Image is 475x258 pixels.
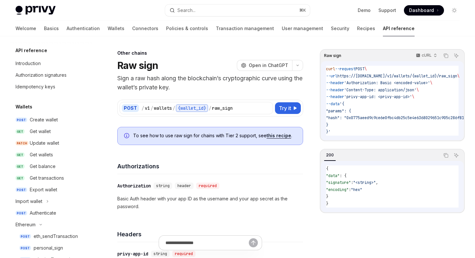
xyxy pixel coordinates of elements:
[409,7,434,14] span: Dashboard
[299,8,306,13] span: ⌘ K
[337,73,457,79] span: https://[DOMAIN_NAME]/v1/wallets/{wallet_id}/raw_sign
[378,7,396,14] a: Support
[267,133,291,139] a: this recipe
[30,163,56,170] div: Get balance
[344,80,430,85] span: 'Authorization: Basic <encoded-value>'
[457,73,459,79] span: \
[353,180,376,185] span: "<string>"
[237,60,292,71] button: Open in ChatGPT
[351,180,353,185] span: :
[30,139,59,147] div: Update wallet
[151,105,153,111] div: /
[16,71,67,79] div: Authorization signatures
[108,21,124,36] a: Wallets
[326,66,335,72] span: curl
[10,219,93,230] button: Ethereum
[275,102,301,114] button: Try it
[10,58,93,69] a: Introduction
[326,73,337,79] span: --url
[117,195,303,210] p: Basic Auth header with your app ID as the username and your app secret as the password.
[165,236,249,250] input: Ask a question...
[30,151,53,159] div: Get wallets
[16,164,25,169] span: GET
[340,101,344,107] span: '{
[16,47,47,54] h5: API reference
[326,129,331,134] span: }'
[133,132,296,139] span: To see how to use raw sign for chains with Tier 2 support, see .
[154,105,172,111] div: wallets
[326,201,328,206] span: }
[16,176,25,181] span: GET
[16,197,42,205] div: Import wallet
[16,6,56,15] img: light logo
[324,53,341,58] span: Raw sign
[209,105,211,111] div: /
[452,51,460,60] button: Ask AI
[16,129,25,134] span: GET
[165,5,310,16] button: Search...⌘K
[326,187,349,192] span: "encoding"
[10,230,93,242] a: POSTeth_sendTransaction
[117,230,303,239] h4: Headers
[376,180,378,185] span: ,
[355,66,364,72] span: POST
[10,69,93,81] a: Authorization signatures
[132,21,158,36] a: Connectors
[10,184,93,196] a: POSTExport wallet
[249,238,258,247] button: Send message
[412,94,414,99] span: \
[16,152,25,157] span: GET
[196,183,219,189] div: required
[117,60,158,71] h1: Raw sign
[30,116,58,124] div: Create wallet
[67,21,100,36] a: Authentication
[44,21,59,36] a: Basics
[383,21,415,36] a: API reference
[16,118,27,122] span: POST
[30,128,51,135] div: Get wallet
[335,66,355,72] span: --request
[326,108,351,114] span: "params": {
[16,21,36,36] a: Welcome
[10,207,93,219] a: POSTAuthenticate
[340,173,346,178] span: : {
[357,21,375,36] a: Recipes
[30,186,57,194] div: Export wallet
[216,21,274,36] a: Transaction management
[19,234,31,239] span: POST
[16,60,41,67] div: Introduction
[145,105,150,111] div: v1
[331,21,349,36] a: Security
[279,104,291,112] span: Try it
[326,87,344,93] span: --header
[442,51,450,60] button: Copy the contents from the code block
[142,105,144,111] div: /
[326,166,328,171] span: {
[117,50,303,56] div: Other chains
[166,21,208,36] a: Policies & controls
[10,196,93,207] button: Import wallet
[326,101,340,107] span: --data
[10,242,93,254] a: POSTpersonal_sign
[422,53,432,58] p: cURL
[326,94,344,99] span: --header
[344,87,417,93] span: 'Content-Type: application/json'
[212,105,233,111] div: raw_sign
[10,149,93,161] a: GETGet wallets
[124,133,131,140] svg: Info
[326,173,340,178] span: "data"
[176,104,208,112] div: {wallet_id}
[326,80,344,85] span: --header
[326,180,351,185] span: "signature"
[249,62,288,69] span: Open in ChatGPT
[30,209,56,217] div: Authenticate
[117,183,151,189] div: Authorization
[173,105,175,111] div: /
[177,6,195,14] div: Search...
[412,50,440,61] button: cURL
[351,187,362,192] span: "hex"
[122,104,139,112] div: POST
[34,244,63,252] div: personal_sign
[442,151,450,160] button: Copy the contents from the code block
[30,174,64,182] div: Get transactions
